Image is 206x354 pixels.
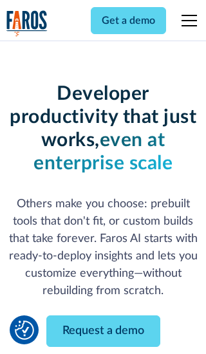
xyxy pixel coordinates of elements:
strong: Developer productivity that just works, [10,84,196,150]
img: Revisit consent button [15,321,34,340]
div: menu [174,5,200,36]
img: Logo of the analytics and reporting company Faros. [6,10,48,37]
button: Cookie Settings [15,321,34,340]
p: Others make you choose: prebuilt tools that don't fit, or custom builds that take forever. Faros ... [6,196,200,300]
a: home [6,10,48,37]
a: Request a demo [46,315,160,347]
a: Get a demo [91,7,166,34]
strong: even at enterprise scale [33,131,173,173]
